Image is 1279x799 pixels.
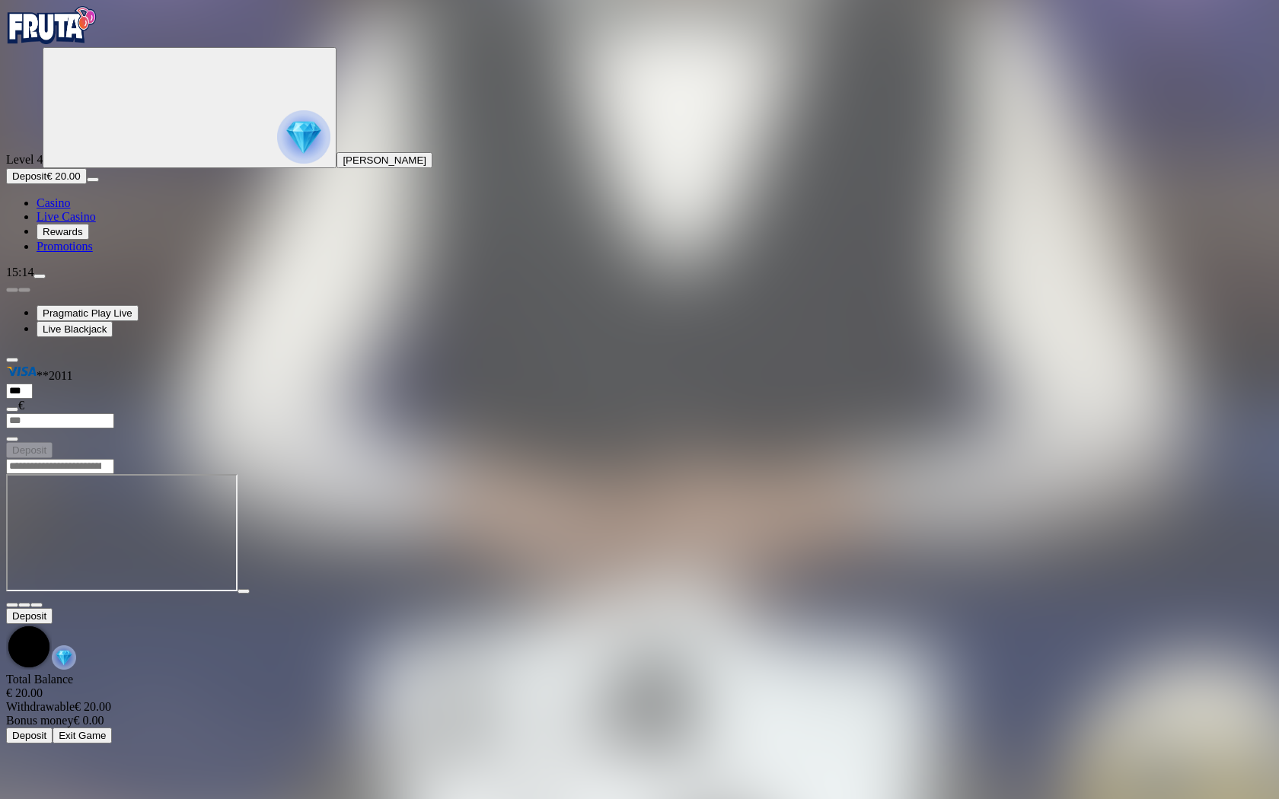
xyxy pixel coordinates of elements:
[12,444,46,456] span: Deposit
[6,603,18,607] button: close icon
[343,154,426,166] span: [PERSON_NAME]
[46,170,80,182] span: € 20.00
[6,168,87,184] button: Depositplus icon€ 20.00
[6,673,1273,743] div: Game menu content
[6,673,1273,700] div: Total Balance
[6,363,37,380] img: Visa
[6,266,33,279] span: 15:14
[238,589,250,594] button: play icon
[43,226,83,237] span: Rewards
[37,196,70,209] a: Casino
[6,407,18,412] button: eye icon
[6,459,114,474] input: Search
[6,6,1273,253] nav: Primary
[12,730,46,741] span: Deposit
[37,224,89,240] button: Rewards
[12,170,46,182] span: Deposit
[37,305,139,321] button: Pragmatic Play Live
[53,727,112,743] button: Exit Game
[6,153,43,166] span: Level 4
[30,603,43,607] button: fullscreen-exit icon
[6,608,53,624] button: Deposit
[6,700,1273,714] div: € 20.00
[6,33,97,46] a: Fruta
[12,610,46,622] span: Deposit
[6,700,75,713] span: Withdrawable
[6,437,18,441] button: eye icon
[18,288,30,292] button: next slide
[277,110,330,164] img: reward progress
[336,152,432,168] button: [PERSON_NAME]
[37,240,93,253] a: Promotions
[43,323,107,335] span: Live Blackjack
[18,399,24,412] span: €
[33,274,46,279] button: menu
[6,714,73,727] span: Bonus money
[37,321,113,337] button: Live Blackjack
[43,307,132,319] span: Pragmatic Play Live
[6,474,238,591] iframe: Speed Blackjack 43
[6,727,53,743] button: Deposit
[52,645,76,670] img: reward-icon
[6,196,1273,253] nav: Main menu
[6,686,1273,700] div: € 20.00
[6,608,1273,673] div: Game menu
[6,358,18,362] button: Hide quick deposit form
[59,730,106,741] span: Exit Game
[6,714,1273,727] div: € 0.00
[6,442,53,458] button: Deposit
[6,6,97,44] img: Fruta
[43,47,336,168] button: reward progress
[18,603,30,607] button: chevron-down icon
[6,288,18,292] button: prev slide
[87,177,99,182] button: menu
[37,210,96,223] a: Live Casino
